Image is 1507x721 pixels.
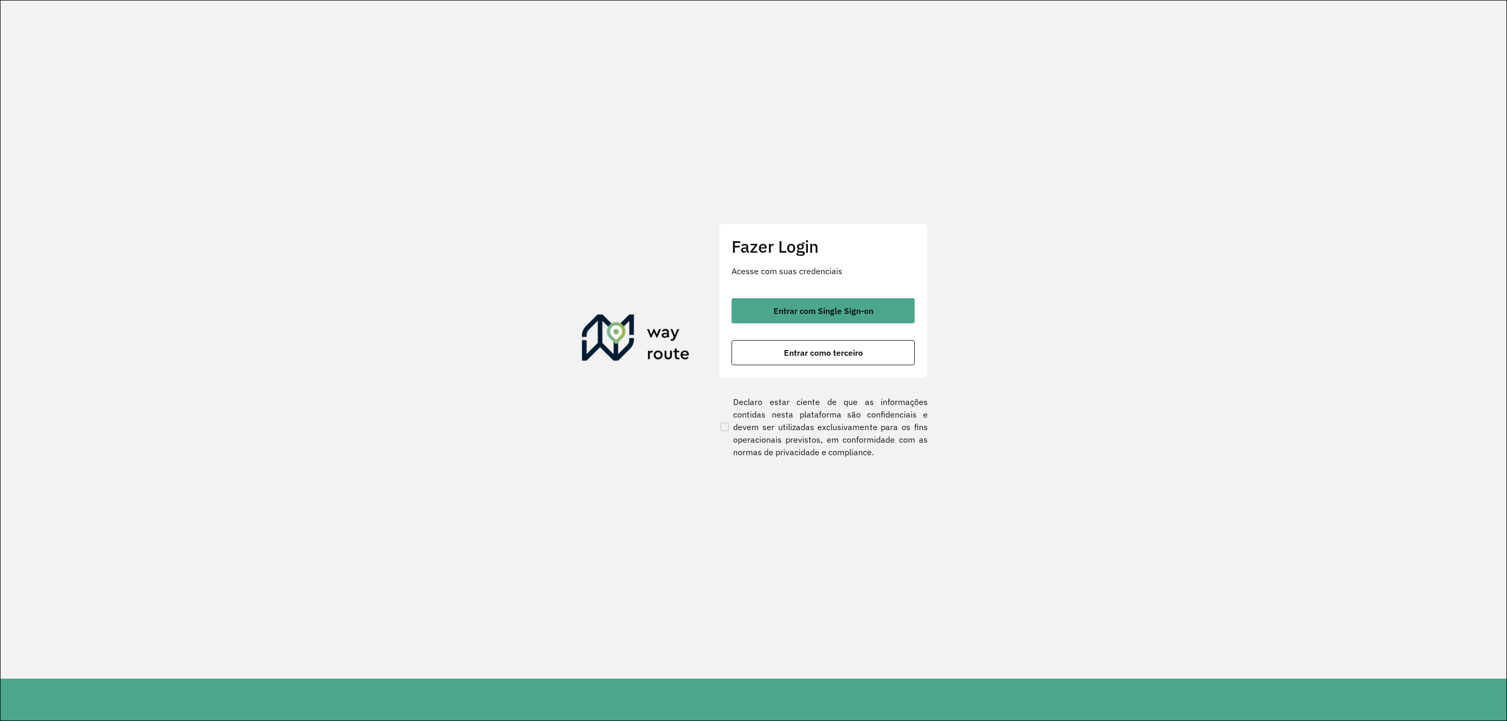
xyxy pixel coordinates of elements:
button: button [732,340,915,365]
h2: Fazer Login [732,236,915,256]
button: button [732,298,915,323]
span: Entrar como terceiro [784,348,863,357]
img: Roteirizador AmbevTech [582,314,690,365]
span: Entrar com Single Sign-on [773,307,873,315]
label: Declaro estar ciente de que as informações contidas nesta plataforma são confidenciais e devem se... [718,396,928,458]
p: Acesse com suas credenciais [732,265,915,277]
